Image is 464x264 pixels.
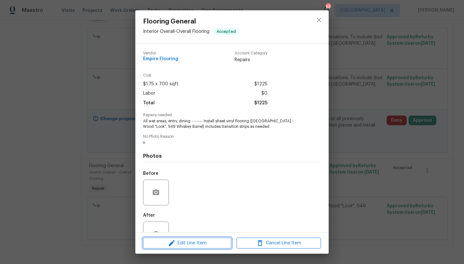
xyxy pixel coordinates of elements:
[143,57,178,61] span: Empire Flooring
[143,140,303,146] span: n
[235,51,267,55] span: Account Category
[143,89,155,98] span: Labor
[143,238,231,249] button: Edit Line Item
[235,57,267,63] span: Repairs
[143,213,155,218] h5: After
[143,29,209,34] span: Interior Overall - Overall Flooring
[261,89,267,98] span: $0
[143,171,159,176] h5: Before
[143,80,179,89] span: $1.75 x 700 sqft
[143,118,303,129] span: All wet areas, entry, dining ------- Install sheet vinyl flooring ([GEOGRAPHIC_DATA] - Wood "Look...
[254,80,267,89] span: $1225
[238,239,319,247] span: Cancel Line Item
[237,238,321,249] button: Cancel Line Item
[214,28,238,35] span: Accepted
[143,99,155,108] span: Total
[143,113,321,117] span: Repairs needed
[254,99,267,108] span: $1225
[143,51,178,55] span: Vendor
[143,153,321,159] h4: Photos
[143,18,239,25] span: Flooring General
[143,135,321,139] span: No Photo Reason
[143,73,267,78] span: Cost
[326,4,330,10] div: 63
[145,239,229,247] span: Edit Line Item
[311,12,327,28] button: close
